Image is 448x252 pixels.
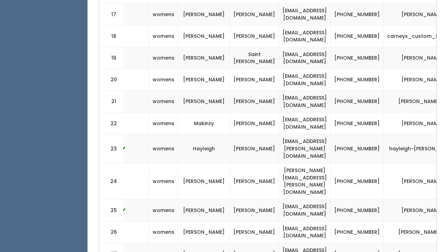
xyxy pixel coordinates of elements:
td: 24 [99,163,124,199]
td: [PHONE_NUMBER] [331,47,384,69]
td: [PERSON_NAME] [178,199,230,221]
td: [PERSON_NAME] [230,113,279,134]
td: [PERSON_NAME] [230,91,279,113]
td: [PHONE_NUMBER] [331,199,384,221]
td: [PERSON_NAME] [178,4,230,25]
td: womens [149,163,178,199]
td: womens [149,113,178,134]
td: Makinzy [178,113,230,134]
td: [PERSON_NAME] [178,69,230,90]
td: [PERSON_NAME] [230,4,279,25]
td: [PERSON_NAME][EMAIL_ADDRESS][PERSON_NAME][DOMAIN_NAME] [279,163,331,199]
td: [PHONE_NUMBER] [331,91,384,113]
td: [PHONE_NUMBER] [331,134,384,163]
td: 23 [99,134,124,163]
td: [EMAIL_ADDRESS][DOMAIN_NAME] [279,25,331,47]
td: 25 [99,199,124,221]
td: [PHONE_NUMBER] [331,163,384,199]
td: [PHONE_NUMBER] [331,4,384,25]
td: womens [149,47,178,69]
td: [EMAIL_ADDRESS][PERSON_NAME][DOMAIN_NAME] [279,134,331,163]
td: [EMAIL_ADDRESS][DOMAIN_NAME] [279,47,331,69]
td: [PERSON_NAME] [178,47,230,69]
td: [PERSON_NAME] [230,199,279,221]
td: [PHONE_NUMBER] [331,25,384,47]
td: Hayleigh [178,134,230,163]
td: [EMAIL_ADDRESS][DOMAIN_NAME] [279,69,331,90]
td: womens [149,69,178,90]
td: [PERSON_NAME] [178,25,230,47]
td: 17 [99,4,124,25]
td: [PERSON_NAME] [230,221,279,243]
td: [PERSON_NAME] [230,134,279,163]
td: 20 [99,69,124,90]
td: [PERSON_NAME] [230,163,279,199]
td: 19 [99,47,124,69]
td: [EMAIL_ADDRESS][DOMAIN_NAME] [279,221,331,243]
td: womens [149,4,178,25]
td: [EMAIL_ADDRESS][DOMAIN_NAME] [279,113,331,134]
td: [PERSON_NAME] [230,25,279,47]
td: [PHONE_NUMBER] [331,113,384,134]
td: womens [149,199,178,221]
td: [EMAIL_ADDRESS][DOMAIN_NAME] [279,91,331,113]
td: [PHONE_NUMBER] [331,69,384,90]
td: womens [149,221,178,243]
td: [PERSON_NAME] [178,221,230,243]
td: 18 [99,25,124,47]
td: womens [149,91,178,113]
td: 26 [99,221,124,243]
td: Saint [PERSON_NAME] [230,47,279,69]
td: womens [149,134,178,163]
td: [PERSON_NAME] [178,91,230,113]
td: [EMAIL_ADDRESS][DOMAIN_NAME] [279,4,331,25]
td: [PERSON_NAME] [230,69,279,90]
td: 21 [99,91,124,113]
td: [PERSON_NAME] [178,163,230,199]
td: womens [149,25,178,47]
td: [EMAIL_ADDRESS][DOMAIN_NAME] [279,199,331,221]
td: [PHONE_NUMBER] [331,221,384,243]
td: 22 [99,113,124,134]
